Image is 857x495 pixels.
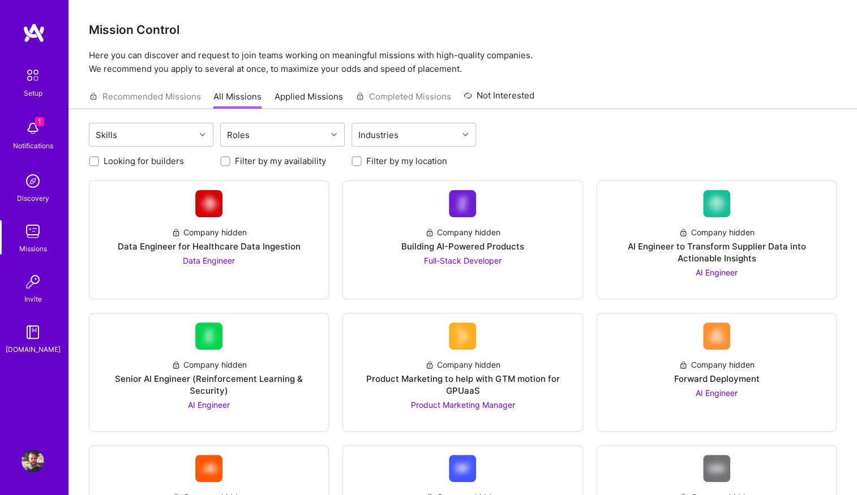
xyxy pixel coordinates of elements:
[696,268,738,277] span: AI Engineer
[188,400,230,410] span: AI Engineer
[462,132,468,137] i: icon Chevron
[172,226,247,238] div: Company hidden
[213,91,262,109] a: All Missions
[24,293,42,305] div: Invite
[89,49,837,76] p: Here you can discover and request to join teams working on meaningful missions with high-quality ...
[19,450,47,472] a: User Avatar
[366,155,447,167] label: Filter by my location
[224,127,252,143] div: Roles
[703,190,730,217] img: Company Logo
[674,373,759,385] div: Forward Deployment
[449,190,476,217] img: Company Logo
[22,450,44,472] img: User Avatar
[195,190,222,217] img: Company Logo
[22,117,44,140] img: bell
[679,226,754,238] div: Company hidden
[679,359,754,371] div: Company hidden
[425,359,500,371] div: Company hidden
[195,322,222,350] img: Company Logo
[98,322,319,422] a: Company LogoCompany hiddenSenior AI Engineer (Reinforcement Learning & Security)AI Engineer
[235,155,326,167] label: Filter by my availability
[352,373,573,397] div: Product Marketing to help with GTM motion for GPUaaS
[104,155,184,167] label: Looking for builders
[118,240,301,252] div: Data Engineer for Healthcare Data Ingestion
[22,170,44,192] img: discovery
[401,240,524,252] div: Building AI-Powered Products
[352,190,573,290] a: Company LogoCompany hiddenBuilding AI-Powered ProductsFull-Stack Developer
[183,256,235,265] span: Data Engineer
[410,400,515,410] span: Product Marketing Manager
[21,63,45,87] img: setup
[449,455,476,482] img: Company Logo
[606,240,827,264] div: AI Engineer to Transform Supplier Data into Actionable Insights
[696,388,738,398] span: AI Engineer
[331,132,337,137] i: icon Chevron
[200,132,205,137] i: icon Chevron
[22,220,44,243] img: teamwork
[22,270,44,293] img: Invite
[6,343,61,355] div: [DOMAIN_NAME]
[19,243,47,255] div: Missions
[172,359,247,371] div: Company hidden
[22,321,44,343] img: guide book
[425,226,500,238] div: Company hidden
[195,455,222,482] img: Company Logo
[703,322,730,350] img: Company Logo
[464,89,534,109] a: Not Interested
[13,140,53,152] div: Notifications
[355,127,401,143] div: Industries
[98,373,319,397] div: Senior AI Engineer (Reinforcement Learning & Security)
[703,455,730,482] img: Company Logo
[24,87,42,99] div: Setup
[17,192,49,204] div: Discovery
[606,322,827,422] a: Company LogoCompany hiddenForward DeploymentAI Engineer
[352,322,573,422] a: Company LogoCompany hiddenProduct Marketing to help with GTM motion for GPUaaSProduct Marketing M...
[89,23,837,37] h3: Mission Control
[606,190,827,290] a: Company LogoCompany hiddenAI Engineer to Transform Supplier Data into Actionable InsightsAI Engineer
[93,127,120,143] div: Skills
[98,190,319,290] a: Company LogoCompany hiddenData Engineer for Healthcare Data IngestionData Engineer
[23,23,45,43] img: logo
[35,117,44,126] span: 1
[275,91,343,109] a: Applied Missions
[449,322,476,350] img: Company Logo
[424,256,502,265] span: Full-Stack Developer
